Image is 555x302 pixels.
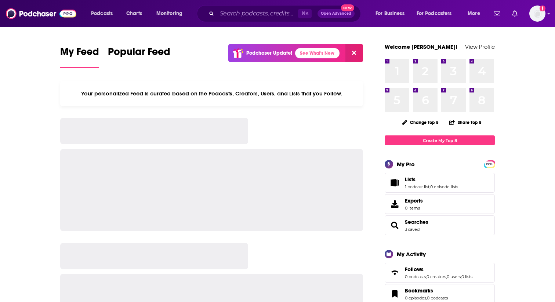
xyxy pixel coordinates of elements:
a: Create My Top 8 [385,135,495,145]
div: Search podcasts, credits, & more... [204,5,368,22]
button: open menu [462,8,489,19]
img: Podchaser - Follow, Share and Rate Podcasts [6,7,76,21]
a: Follows [387,268,402,278]
span: Bookmarks [405,287,433,294]
a: 0 podcasts [427,295,448,301]
a: Lists [405,176,458,183]
span: ⌘ K [298,9,312,18]
span: Follows [405,266,424,273]
span: Logged in as samharazin [529,6,545,22]
svg: Add a profile image [540,6,545,11]
span: Follows [385,263,495,283]
span: New [341,4,354,11]
span: Lists [385,173,495,193]
button: open menu [86,8,122,19]
a: Follows [405,266,472,273]
a: See What's New [295,48,340,58]
button: Open AdvancedNew [318,9,355,18]
a: Bookmarks [387,289,402,299]
a: View Profile [465,43,495,50]
div: My Pro [397,161,415,168]
a: Charts [121,8,146,19]
span: Lists [405,176,416,183]
span: My Feed [60,46,99,62]
span: Podcasts [91,8,113,19]
span: , [461,274,461,279]
a: Welcome [PERSON_NAME]! [385,43,457,50]
a: 0 lists [461,274,472,279]
a: Show notifications dropdown [509,7,520,20]
a: Searches [405,219,428,225]
div: Your personalized Feed is curated based on the Podcasts, Creators, Users, and Lists that you Follow. [60,81,363,106]
a: Searches [387,220,402,230]
a: 1 podcast list [405,184,429,189]
span: Popular Feed [108,46,170,62]
input: Search podcasts, credits, & more... [217,8,298,19]
button: Show profile menu [529,6,545,22]
a: 0 episodes [405,295,426,301]
a: Lists [387,178,402,188]
a: 0 users [447,274,461,279]
a: 0 creators [427,274,446,279]
a: Popular Feed [108,46,170,68]
span: Exports [405,197,423,204]
button: Change Top 8 [398,118,443,127]
span: For Business [376,8,405,19]
a: My Feed [60,46,99,68]
a: 0 podcasts [405,274,426,279]
span: 0 items [405,205,423,211]
button: Share Top 8 [449,115,482,130]
button: open menu [412,8,462,19]
span: Charts [126,8,142,19]
a: 3 saved [405,227,420,232]
span: , [426,274,427,279]
div: My Activity [397,251,426,258]
span: PRO [485,161,494,167]
span: , [446,274,447,279]
img: User Profile [529,6,545,22]
a: Bookmarks [405,287,448,294]
a: Show notifications dropdown [491,7,503,20]
span: Open Advanced [321,12,351,15]
span: For Podcasters [417,8,452,19]
a: Exports [385,194,495,214]
a: 0 episode lists [430,184,458,189]
span: Exports [387,199,402,209]
span: More [468,8,480,19]
a: PRO [485,161,494,167]
button: open menu [151,8,192,19]
span: Monitoring [156,8,182,19]
p: Podchaser Update! [246,50,292,56]
span: , [426,295,427,301]
button: open menu [370,8,414,19]
span: Searches [385,215,495,235]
